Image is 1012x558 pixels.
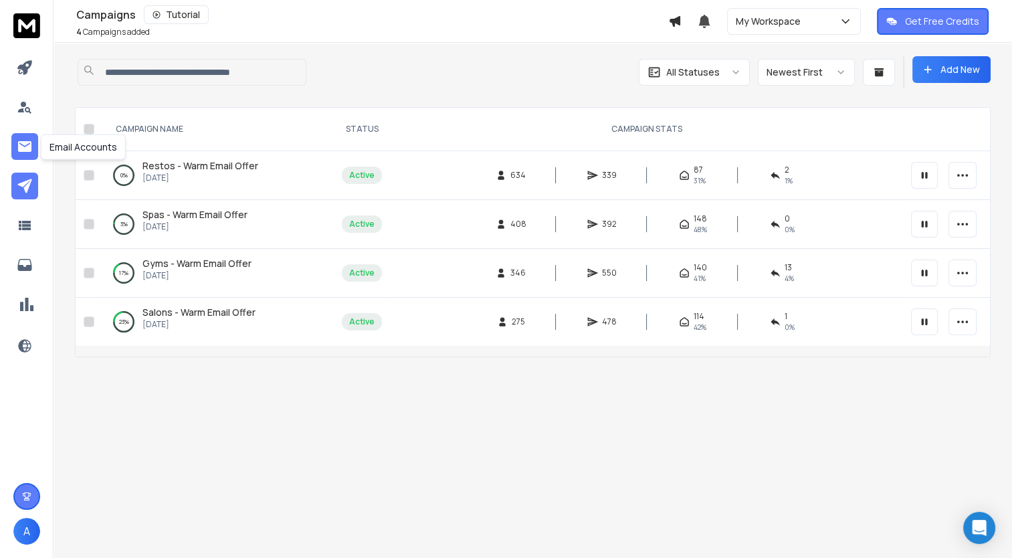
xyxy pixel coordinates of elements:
span: Restos - Warm Email Offer [142,159,258,172]
p: [DATE] [142,270,251,281]
span: 1 [785,311,787,322]
div: Email Accounts [41,134,126,160]
span: 346 [510,268,526,278]
span: 41 % [694,273,706,284]
span: 392 [602,219,617,229]
button: Tutorial [144,5,209,24]
a: Gyms - Warm Email Offer [142,257,251,270]
th: STATUS [334,108,390,151]
p: All Statuses [666,66,720,79]
span: 0 % [785,322,795,333]
div: Active [349,316,375,327]
span: 13 [785,262,792,273]
div: Campaigns [76,5,668,24]
span: 31 % [694,175,706,186]
button: A [13,518,40,545]
p: Campaigns added [76,27,150,37]
p: My Workspace [736,15,806,28]
p: 23 % [119,315,129,329]
span: 0 [785,213,790,224]
p: [DATE] [142,319,256,330]
span: Salons - Warm Email Offer [142,306,256,318]
p: 17 % [119,266,128,280]
span: 550 [602,268,617,278]
span: 4 [76,26,82,37]
p: [DATE] [142,221,247,232]
div: Open Intercom Messenger [963,512,995,544]
span: 42 % [694,322,706,333]
p: [DATE] [142,173,258,183]
span: 114 [694,311,704,322]
div: Active [349,268,375,278]
span: 148 [694,213,707,224]
td: 23%Salons - Warm Email Offer[DATE] [100,298,334,347]
button: Newest First [758,59,855,86]
span: 275 [512,316,525,327]
a: Salons - Warm Email Offer [142,306,256,319]
td: 17%Gyms - Warm Email Offer[DATE] [100,249,334,298]
span: 339 [602,170,617,181]
p: 0 % [120,169,128,182]
span: 1 % [785,175,793,186]
div: Active [349,170,375,181]
span: 0 % [785,224,795,235]
span: 140 [694,262,707,273]
span: 478 [602,316,617,327]
span: 4 % [785,273,794,284]
span: 87 [694,165,703,175]
a: Spas - Warm Email Offer [142,208,247,221]
th: CAMPAIGN STATS [390,108,903,151]
span: 48 % [694,224,707,235]
span: 2 [785,165,789,175]
a: Restos - Warm Email Offer [142,159,258,173]
p: 3 % [120,217,128,231]
td: 3%Spas - Warm Email Offer[DATE] [100,200,334,249]
th: CAMPAIGN NAME [100,108,334,151]
td: 0%Restos - Warm Email Offer[DATE] [100,151,334,200]
span: 634 [510,170,526,181]
span: 408 [510,219,526,229]
button: Get Free Credits [877,8,989,35]
button: Add New [912,56,991,83]
div: Active [349,219,375,229]
p: Get Free Credits [905,15,979,28]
